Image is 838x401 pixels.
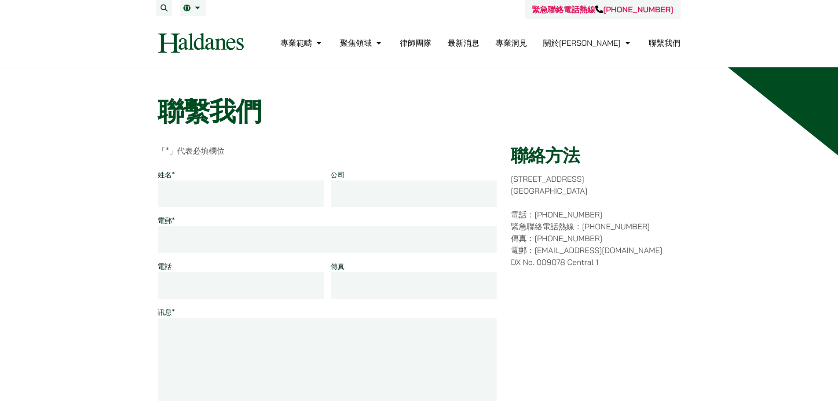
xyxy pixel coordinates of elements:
[511,209,680,268] p: 電話：[PHONE_NUMBER] 緊急聯絡電話熱線：[PHONE_NUMBER] 傳真：[PHONE_NUMBER] 電郵：[EMAIL_ADDRESS][DOMAIN_NAME] DX No...
[649,38,681,48] a: 聯繫我們
[447,38,479,48] a: 最新消息
[331,262,345,271] label: 傳真
[158,216,175,225] label: 電郵
[495,38,527,48] a: 專業洞見
[400,38,432,48] a: 律師團隊
[158,33,244,53] img: Logo of Haldanes
[158,145,497,157] p: 「 」代表必填欄位
[340,38,384,48] a: 聚焦領域
[158,96,681,127] h1: 聯繫我們
[280,38,324,48] a: 專業範疇
[158,308,175,316] label: 訊息
[511,173,680,197] p: [STREET_ADDRESS] [GEOGRAPHIC_DATA]
[183,4,202,11] a: 繁
[158,262,172,271] label: 電話
[158,170,175,179] label: 姓名
[543,38,633,48] a: 關於何敦
[511,145,680,166] h2: 聯絡方法
[532,4,673,15] a: 緊急聯絡電話熱線[PHONE_NUMBER]
[331,170,345,179] label: 公司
